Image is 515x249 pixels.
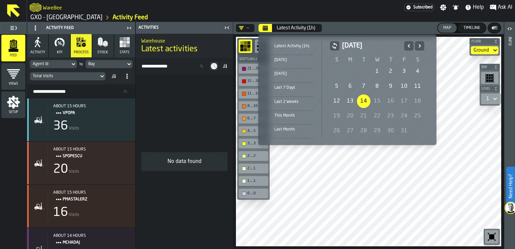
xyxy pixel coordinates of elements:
[384,65,397,78] div: 2
[343,94,357,108] div: Monday, October 13, 2025
[370,94,384,108] div: 15
[397,124,411,138] div: Friday, October 31, 2025
[370,65,384,78] div: Wednesday, October 1, 2025
[330,109,343,123] div: 19
[357,56,370,64] th: T
[330,124,343,138] div: 26
[507,167,514,205] label: Need Help?
[330,56,343,64] th: S
[370,109,384,123] div: 22
[357,80,370,93] div: 7
[264,40,431,140] div: Select date range Select date range
[270,84,313,91] div: Last 7 Days
[343,124,357,138] div: Monday, October 27, 2025
[397,109,411,123] div: 24
[357,94,370,108] div: 14
[270,126,313,133] div: Last Month
[384,109,397,123] div: Thursday, October 23, 2025
[343,80,357,93] div: 6
[343,94,357,108] div: 13
[411,109,424,123] div: Saturday, October 25, 2025
[397,94,411,108] div: 17
[330,109,343,123] div: Sunday, October 19, 2025
[384,94,397,108] div: 16
[343,109,357,123] div: Monday, October 20, 2025
[397,65,411,78] div: Friday, October 3, 2025
[330,94,343,108] div: Sunday, October 12, 2025
[397,109,411,123] div: Friday, October 24, 2025
[357,94,370,108] div: Selected Date: Tuesday, October 14, 2025, Tuesday, October 14, 2025 selected, Last available date
[342,41,401,51] h2: [DATE]
[384,65,397,78] div: Thursday, October 2, 2025
[357,80,370,93] div: Tuesday, October 7, 2025
[270,43,313,50] div: Latest Activity (1h)
[384,80,397,93] div: Thursday, October 9, 2025
[270,112,313,119] div: This Month
[411,65,424,78] div: 4
[411,94,424,108] div: Saturday, October 18, 2025
[330,56,424,138] table: October 2025
[397,56,411,64] th: F
[415,41,424,51] button: Next
[270,56,313,64] div: [DATE]
[343,109,357,123] div: 20
[397,124,411,138] div: 31
[411,94,424,108] div: 18
[330,41,339,51] button: button-
[397,80,411,93] div: Friday, October 10, 2025
[397,80,411,93] div: 10
[330,80,343,93] div: Sunday, October 5, 2025
[397,94,411,108] div: Friday, October 17, 2025
[411,65,424,78] div: Saturday, October 4, 2025
[370,56,384,64] th: W
[370,65,384,78] div: 1
[404,41,414,51] button: Previous
[384,56,397,64] th: T
[370,94,384,108] div: Today, Wednesday, October 15, 2025
[357,109,370,123] div: Tuesday, October 21, 2025
[357,124,370,138] div: 28
[343,80,357,93] div: Monday, October 6, 2025
[343,124,357,138] div: 27
[411,56,424,64] th: S
[397,65,411,78] div: 3
[357,124,370,138] div: Tuesday, October 28, 2025
[411,109,424,123] div: 25
[384,124,397,138] div: 30
[370,80,384,93] div: 8
[330,80,343,93] div: 5
[384,124,397,138] div: Thursday, October 30, 2025
[330,124,343,138] div: Sunday, October 26, 2025
[411,80,424,93] div: Saturday, October 11, 2025
[330,94,343,108] div: 12
[370,109,384,123] div: Wednesday, October 22, 2025
[357,109,370,123] div: 21
[411,80,424,93] div: 11
[330,41,424,138] div: October 2025
[270,98,313,106] div: Last 2 Weeks
[370,80,384,93] div: Wednesday, October 8, 2025
[270,70,313,78] div: [DATE]
[384,80,397,93] div: 9
[384,94,397,108] div: Thursday, October 16, 2025
[370,124,384,138] div: Wednesday, October 29, 2025
[384,109,397,123] div: 23
[370,124,384,138] div: 29
[343,56,357,64] th: M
